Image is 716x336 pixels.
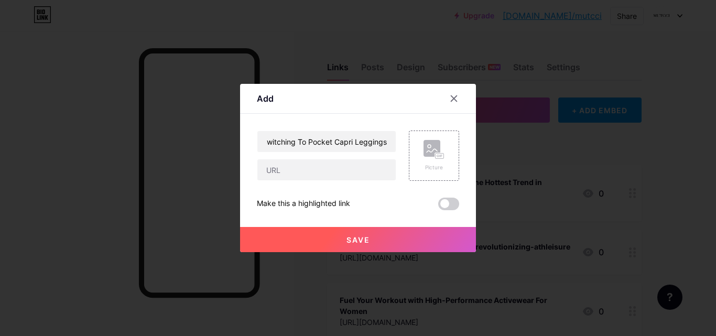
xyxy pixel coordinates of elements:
[257,131,396,152] input: Title
[424,164,444,171] div: Picture
[257,159,396,180] input: URL
[257,92,274,105] div: Add
[346,235,370,244] span: Save
[257,198,350,210] div: Make this a highlighted link
[240,227,476,252] button: Save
